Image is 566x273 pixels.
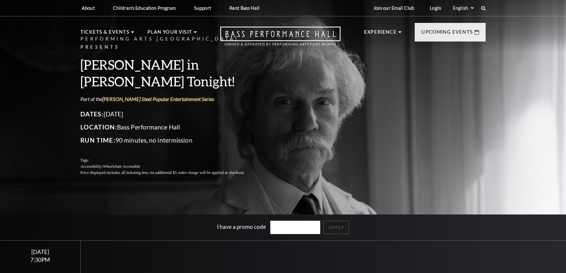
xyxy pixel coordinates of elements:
span: Dates: [80,110,104,118]
p: Bass Performance Hall [80,122,260,132]
span: Run Time: [80,136,115,144]
p: About [82,5,95,11]
span: An additional $5 order charge will be applied at checkout. [149,170,244,175]
p: Accessibility: [80,163,260,170]
p: 90 minutes, no intermission [80,135,260,145]
p: Tickets & Events [80,28,129,40]
p: Children's Education Program [113,5,176,11]
a: [PERSON_NAME] Steel Popular Entertainment Series [102,96,214,102]
p: Upcoming Events [421,28,473,40]
p: Plan Your Visit [147,28,192,40]
span: Location: [80,123,117,131]
select: Select: [452,5,475,11]
p: Rent Bass Hall [229,5,259,11]
div: 7:30PM [8,257,73,263]
p: Price displayed includes all ticketing fees. [80,170,260,176]
p: [DATE] [80,109,260,119]
p: Support [194,5,211,11]
h3: [PERSON_NAME] in [PERSON_NAME] Tonight! [80,56,260,90]
label: I have a promo code [217,223,266,230]
p: Part of the [80,95,260,103]
span: Wheelchair Accessible [103,164,140,169]
p: Experience [364,28,397,40]
p: Tags: [80,157,260,163]
div: [DATE] [8,248,73,255]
